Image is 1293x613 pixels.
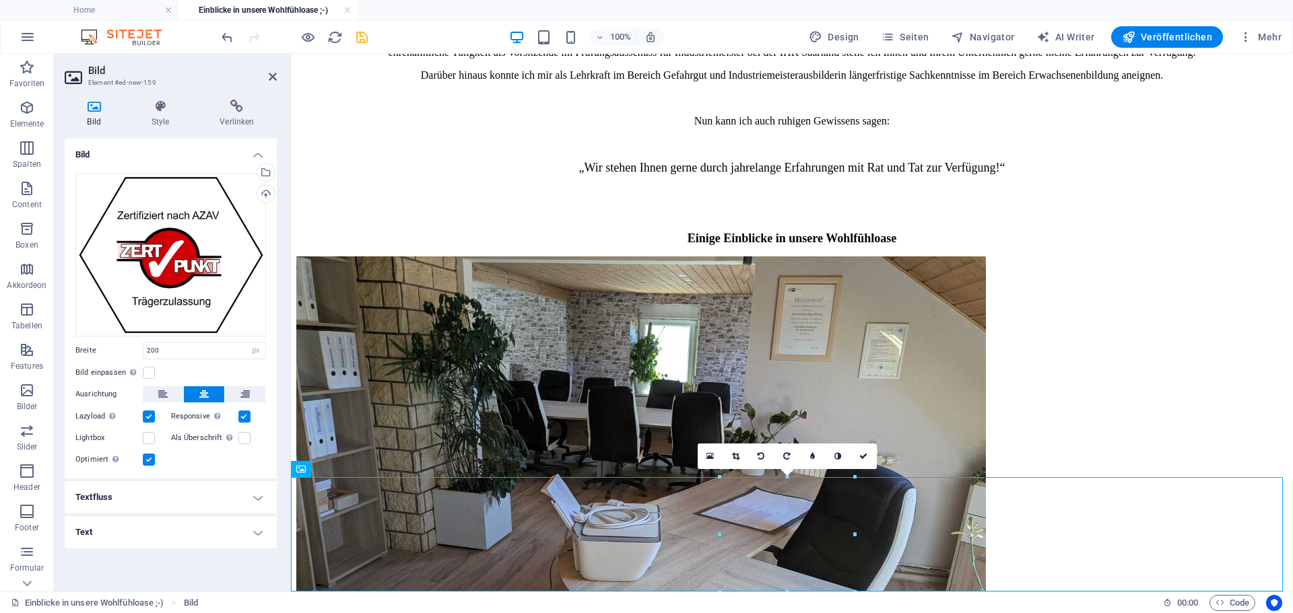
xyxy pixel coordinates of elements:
button: undo [219,29,235,45]
p: Tabellen [11,320,42,331]
a: Weichzeichnen [800,443,826,469]
p: Formular [10,563,44,573]
label: Als Überschrift [171,430,238,446]
h6: 100% [609,29,631,45]
label: Ausrichtung [75,386,143,402]
span: : [1187,598,1189,608]
button: Mehr [1234,26,1287,48]
label: Breite [75,347,143,354]
p: Elemente [10,118,44,129]
h4: Bild [65,100,129,128]
i: Seite neu laden [327,30,343,45]
p: Header [13,482,40,493]
p: Footer [15,522,39,533]
nav: breadcrumb [184,595,198,611]
h4: Textfluss [65,481,277,513]
button: save [354,29,370,45]
a: 90° links drehen [749,443,774,469]
a: Graustufen [826,443,851,469]
h4: Einblicke in unsere Wohlfühloase ;-) [179,3,358,17]
h4: Verlinken [197,100,277,128]
button: reload [327,29,343,45]
img: Editor Logo [77,29,178,45]
i: Save (Ctrl+S) [354,30,370,45]
button: Usercentrics [1266,595,1282,611]
span: Design [809,30,859,44]
span: Code [1216,595,1249,611]
h3: Element #ed-new-159 [88,77,250,89]
button: Veröffentlichen [1111,26,1223,48]
span: Mehr [1239,30,1282,44]
h4: Text [65,516,277,548]
p: Content [12,199,42,210]
label: Optimiert [75,452,143,468]
a: 90° rechts drehen [774,443,800,469]
button: Seiten [875,26,935,48]
div: Design (Strg+Alt+Y) [803,26,865,48]
h4: Style [129,100,197,128]
button: Navigator [946,26,1020,48]
p: Slider [17,441,38,452]
label: Lightbox [75,430,143,446]
label: Bild einpassen [75,365,143,381]
h2: Bild [88,65,277,77]
span: Veröffentlichen [1122,30,1212,44]
label: Responsive [171,408,238,425]
p: Akkordeon [7,280,46,291]
button: Code [1209,595,1255,611]
span: Navigator [951,30,1015,44]
label: Lazyload [75,408,143,425]
h6: Session-Zeit [1163,595,1199,611]
p: Bilder [17,401,38,412]
a: Bestätigen ( Strg ⏎ ) [851,443,877,469]
p: Favoriten [9,78,44,89]
i: Bei Größenänderung Zoomstufe automatisch an das gewählte Gerät anpassen. [644,31,657,43]
i: Rückgängig: Ausrichtung ändern (Strg+Z) [220,30,235,45]
span: 00 00 [1177,595,1198,611]
button: AI Writer [1031,26,1100,48]
a: Klick, um Auswahl aufzuheben. Doppelklick öffnet Seitenverwaltung [11,595,164,611]
h4: Bild [65,139,277,163]
span: Klick zum Auswählen. Doppelklick zum Bearbeiten [184,595,198,611]
span: Seiten [881,30,929,44]
a: Ausschneide-Modus [723,443,749,469]
div: siegel-tr-azav-DCaYk45dSmbJky-4uvsg8A.jpg [75,174,266,336]
button: Design [803,26,865,48]
p: Spalten [13,159,41,170]
p: Features [11,361,43,371]
a: Wähle aus deinen Dateien, Stockfotos oder lade Dateien hoch [698,443,723,469]
p: Boxen [15,240,38,250]
span: AI Writer [1036,30,1095,44]
button: 100% [589,29,637,45]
